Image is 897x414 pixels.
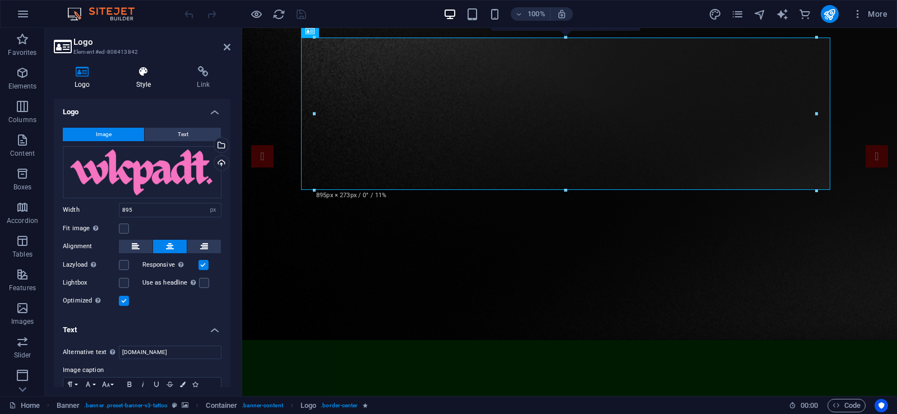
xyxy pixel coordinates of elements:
[177,378,189,391] button: Colors
[54,99,230,119] h4: Logo
[798,7,812,21] button: commerce
[123,378,136,391] button: Bold (Ctrl+B)
[63,146,221,198] div: wkpadt.comf-f1lE_1xxlay7_xjMvWjMCg.png
[63,240,119,253] label: Alignment
[63,207,119,213] label: Width
[363,402,368,408] i: Element contains an animation
[249,7,263,21] button: Click here to leave preview mode and continue editing
[73,47,208,57] h3: Element #ed-808413842
[63,128,144,141] button: Image
[178,128,188,141] span: Text
[11,317,34,326] p: Images
[7,216,38,225] p: Accordion
[12,250,33,259] p: Tables
[833,399,861,412] span: Code
[272,7,285,21] button: reload
[776,8,789,21] i: AI Writer
[142,276,199,290] label: Use as headline
[63,346,119,359] label: Alternative text
[84,399,168,412] span: . banner .preset-banner-v3-tattoo
[176,66,230,90] h4: Link
[96,128,112,141] span: Image
[63,364,221,377] label: Image caption
[8,82,37,91] p: Elements
[63,378,81,391] button: Paragraph Format
[145,128,221,141] button: Text
[753,7,767,21] button: navigator
[848,5,892,23] button: More
[798,8,811,21] i: Commerce
[557,9,567,19] i: On resize automatically adjust zoom level to fit chosen device.
[753,8,766,21] i: Navigator
[115,66,177,90] h4: Style
[852,8,887,20] span: More
[99,378,117,391] button: Font Size
[206,399,237,412] span: Click to select. Double-click to edit
[808,401,810,410] span: :
[528,7,545,21] h6: 100%
[63,294,119,308] label: Optimized
[189,378,201,391] button: Icons
[823,8,836,21] i: Publish
[119,346,221,359] input: Alternative text...
[709,7,722,21] button: design
[9,283,36,292] p: Features
[511,7,551,21] button: 100%
[14,351,31,360] p: Slider
[8,115,36,124] p: Columns
[242,399,283,412] span: . banner-content
[54,66,115,90] h4: Logo
[13,183,32,192] p: Boxes
[709,8,722,21] i: Design (Ctrl+Alt+Y)
[731,8,744,21] i: Pages (Ctrl+Alt+S)
[789,399,819,412] h6: Session time
[801,399,818,412] span: 00 00
[63,276,119,290] label: Lightbox
[272,8,285,21] i: Reload page
[10,149,35,158] p: Content
[821,5,839,23] button: publish
[300,399,316,412] span: Click to select. Double-click to edit
[182,402,188,408] i: This element contains a background
[63,258,119,272] label: Lazyload
[172,402,177,408] i: This element is a customizable preset
[142,258,198,272] label: Responsive
[73,37,230,47] h2: Logo
[776,7,789,21] button: text_generator
[827,399,866,412] button: Code
[136,378,150,391] button: Italic (Ctrl+I)
[150,378,163,391] button: Underline (Ctrl+U)
[63,222,119,235] label: Fit image
[731,7,745,21] button: pages
[9,399,40,412] a: Click to cancel selection. Double-click to open Pages
[8,48,36,57] p: Favorites
[57,399,80,412] span: Click to select. Double-click to edit
[57,399,368,412] nav: breadcrumb
[54,317,230,337] h4: Text
[875,399,888,412] button: Usercentrics
[163,378,177,391] button: Strikethrough
[64,7,149,21] img: Editor Logo
[321,399,358,412] span: . border-center
[81,378,99,391] button: Font Family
